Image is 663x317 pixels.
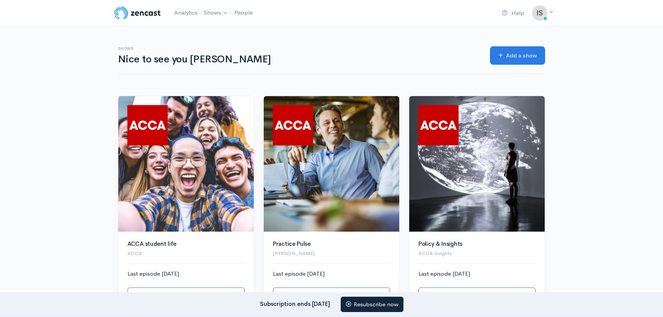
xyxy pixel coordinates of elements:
[118,46,481,51] h6: Shows
[273,288,390,303] a: Add episode
[418,288,536,303] a: Add episode
[273,250,390,257] p: [PERSON_NAME]
[490,46,545,65] a: Add a show
[231,5,256,21] a: People
[532,5,547,21] img: ...
[201,5,231,21] a: Shows
[418,240,462,247] a: Policy & Insights
[341,297,403,312] a: Resubscribe now
[418,270,536,303] div: Last episode [DATE]
[260,300,330,307] strong: Subscription ends [DATE]
[127,288,245,303] a: Add episode
[273,240,311,247] a: Practice Pulse
[171,5,201,21] a: Analytics
[127,250,245,257] p: ACCA
[409,96,545,232] img: Policy & Insights
[118,96,254,232] img: ACCA student life
[118,54,481,65] h1: Nice to see you [PERSON_NAME]
[264,96,399,232] img: Practice Pulse
[499,5,527,21] a: Help
[127,240,176,247] a: ACCA student life
[127,270,245,303] div: Last episode [DATE]
[273,270,390,303] div: Last episode [DATE]
[418,250,536,257] p: ACCA Insights
[113,5,162,21] img: ZenCast Logo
